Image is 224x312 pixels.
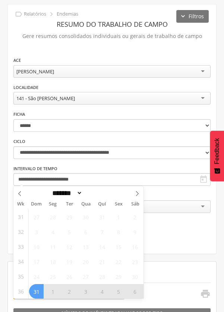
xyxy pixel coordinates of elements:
[47,10,56,18] i: 
[111,284,126,299] span: Setembro 5, 2025
[45,269,60,284] span: Agosto 25, 2025
[24,11,46,17] p: Relatórios
[18,210,24,224] span: 31
[127,284,142,299] span: Setembro 6, 2025
[82,189,107,197] input: Year
[199,175,208,184] i: 
[95,210,109,224] span: Julho 31, 2025
[78,202,94,207] span: Qua
[111,239,126,254] span: Agosto 15, 2025
[214,138,220,164] span: Feedback
[78,210,93,224] span: Julho 30, 2025
[62,269,76,284] span: Agosto 26, 2025
[45,225,60,239] span: Agosto 4, 2025
[111,225,126,239] span: Agosto 8, 2025
[62,239,76,254] span: Agosto 12, 2025
[18,254,24,269] span: 34
[13,139,25,144] label: Ciclo
[18,239,24,254] span: 33
[62,254,76,269] span: Agosto 19, 2025
[13,111,25,117] label: Ficha
[62,225,76,239] span: Agosto 5, 2025
[62,210,76,224] span: Julho 29, 2025
[45,254,60,269] span: Agosto 18, 2025
[127,269,142,284] span: Agosto 30, 2025
[16,68,54,75] div: [PERSON_NAME]
[16,95,75,102] div: 141 - São [PERSON_NAME]
[110,202,127,207] span: Sex
[195,289,210,301] a: 
[57,11,78,17] p: Endemias
[29,225,44,239] span: Agosto 3, 2025
[95,254,109,269] span: Agosto 21, 2025
[50,189,83,197] select: Month
[127,254,142,269] span: Agosto 23, 2025
[78,269,93,284] span: Agosto 27, 2025
[200,289,210,299] i: 
[95,269,109,284] span: Agosto 28, 2025
[29,210,44,224] span: Julho 27, 2025
[45,202,61,207] span: Seg
[95,225,109,239] span: Agosto 7, 2025
[176,10,209,23] button: Filtros
[13,85,38,90] label: Localidade
[111,210,126,224] span: Agosto 1, 2025
[45,284,60,299] span: Setembro 1, 2025
[95,284,109,299] span: Setembro 4, 2025
[13,199,28,209] span: Wk
[13,57,21,63] label: ACE
[18,284,24,299] span: 36
[15,10,23,18] i: 
[45,239,60,254] span: Agosto 11, 2025
[45,210,60,224] span: Julho 28, 2025
[210,131,224,181] button: Feedback - Mostrar pesquisa
[18,269,24,284] span: 35
[18,225,24,239] span: 32
[29,284,44,299] span: Agosto 31, 2025
[28,202,45,207] span: Dom
[94,202,110,207] span: Qui
[29,269,44,284] span: Agosto 24, 2025
[127,202,143,207] span: Sáb
[29,239,44,254] span: Agosto 10, 2025
[111,254,126,269] span: Agosto 22, 2025
[78,225,93,239] span: Agosto 6, 2025
[13,17,211,31] header: Resumo do Trabalho de Campo
[95,239,109,254] span: Agosto 14, 2025
[127,210,142,224] span: Agosto 2, 2025
[29,254,44,269] span: Agosto 17, 2025
[78,239,93,254] span: Agosto 13, 2025
[111,269,126,284] span: Agosto 29, 2025
[78,254,93,269] span: Agosto 20, 2025
[127,239,142,254] span: Agosto 16, 2025
[78,284,93,299] span: Setembro 3, 2025
[62,284,76,299] span: Setembro 2, 2025
[61,202,78,207] span: Ter
[127,225,142,239] span: Agosto 9, 2025
[13,31,211,41] p: Gere resumos consolidados individuais ou gerais de trabalho de campo
[13,166,57,172] label: Intervalo de Tempo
